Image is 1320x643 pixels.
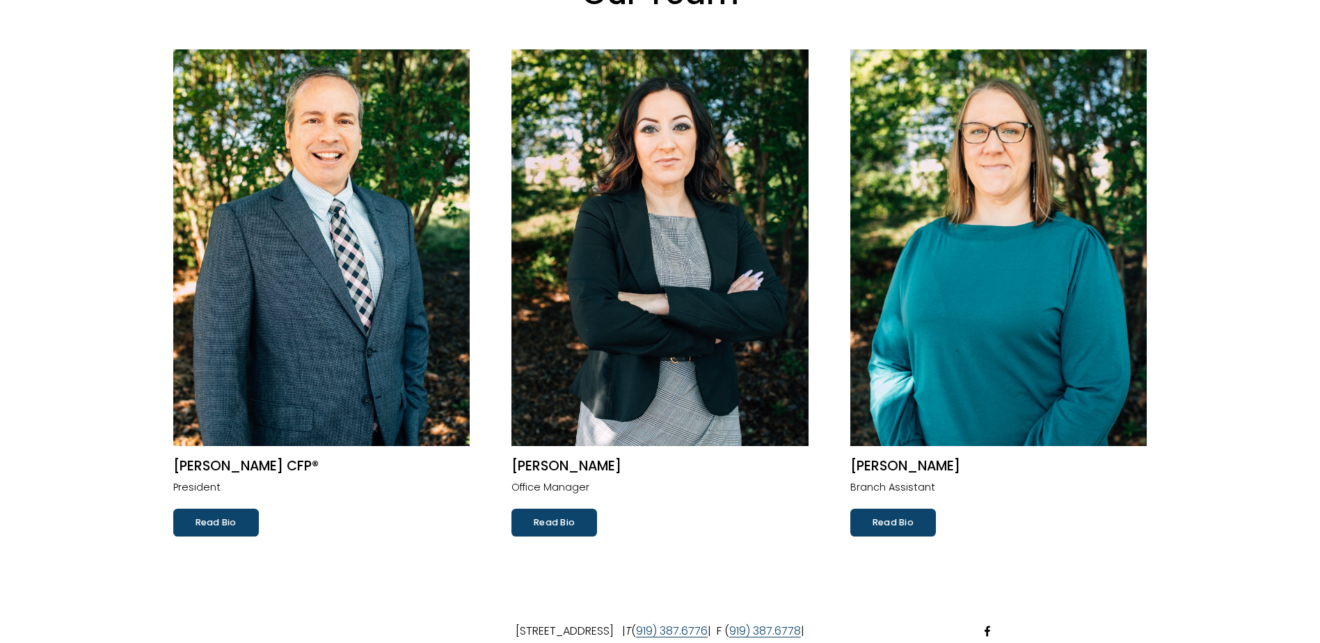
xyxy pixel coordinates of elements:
a: Read Bio [511,509,597,537]
a: Read Bio [850,509,936,537]
img: Lisa M. Coello [511,49,809,446]
h2: [PERSON_NAME] [850,458,1147,475]
a: 919) 387.6778 [729,621,801,642]
h2: [PERSON_NAME] [511,458,809,475]
img: Robert W. Volpe CFP® [173,49,470,446]
p: President [173,479,470,497]
a: Read Bio [173,509,259,537]
a: 919) 387.6776 [636,621,708,642]
h2: [PERSON_NAME] CFP® [173,458,470,475]
a: Facebook [982,626,993,637]
p: Office Manager [511,479,809,497]
p: [STREET_ADDRESS] | ( | F ( | [173,621,1147,642]
em: T [626,623,631,639]
img: Kerri Pait [850,49,1147,446]
p: Branch Assistant [850,479,1147,497]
